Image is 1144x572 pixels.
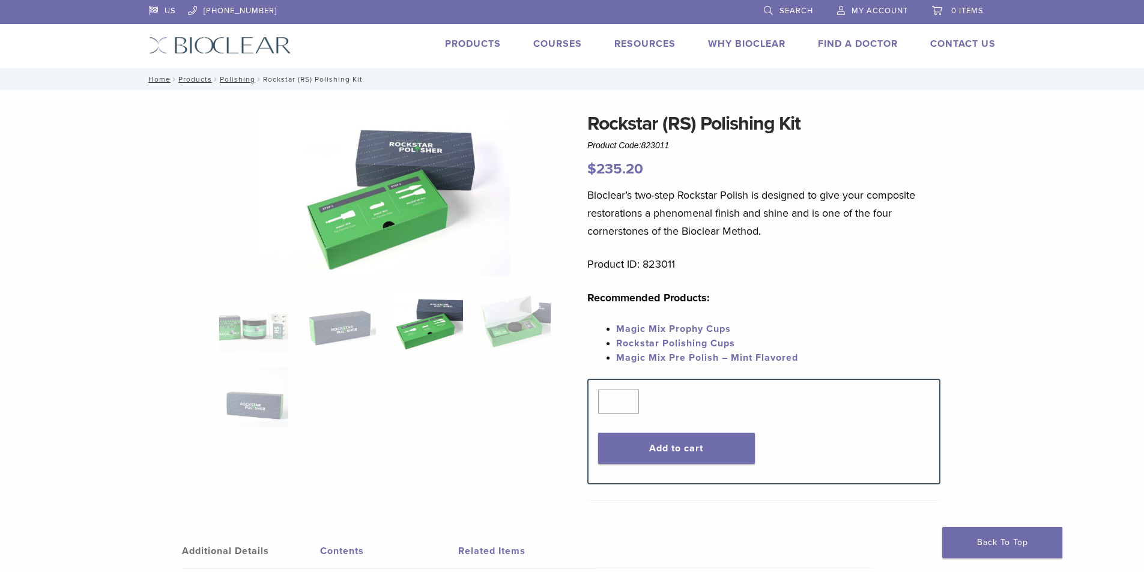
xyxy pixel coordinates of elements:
[394,292,463,352] img: Rockstar (RS) Polishing Kit - Image 3
[587,160,596,178] span: $
[951,6,984,16] span: 0 items
[818,38,898,50] a: Find A Doctor
[306,292,375,352] img: Rockstar (RS) Polishing Kit - Image 2
[320,534,458,568] a: Contents
[587,186,940,240] p: Bioclear’s two-step Rockstar Polish is designed to give your composite restorations a phenomenal ...
[178,75,212,83] a: Products
[219,292,288,352] img: DSC_6582-copy-324x324.jpg
[587,109,940,138] h1: Rockstar (RS) Polishing Kit
[641,140,670,150] span: 823011
[171,76,178,82] span: /
[587,291,710,304] strong: Recommended Products:
[930,38,996,50] a: Contact Us
[255,76,263,82] span: /
[942,527,1062,558] a: Back To Top
[140,68,1005,90] nav: Rockstar (RS) Polishing Kit
[533,38,582,50] a: Courses
[182,534,320,568] a: Additional Details
[616,352,798,364] a: Magic Mix Pre Polish – Mint Flavored
[149,37,291,54] img: Bioclear
[616,337,735,349] a: Rockstar Polishing Cups
[616,323,731,335] a: Magic Mix Prophy Cups
[445,38,501,50] a: Products
[458,534,596,568] a: Related Items
[708,38,785,50] a: Why Bioclear
[481,292,550,352] img: Rockstar (RS) Polishing Kit - Image 4
[212,76,220,82] span: /
[587,160,643,178] bdi: 235.20
[219,367,288,427] img: Rockstar (RS) Polishing Kit - Image 5
[598,433,755,464] button: Add to cart
[614,38,676,50] a: Resources
[220,75,255,83] a: Polishing
[260,109,510,276] img: Rockstar (RS) Polishing Kit - Image 3
[587,255,940,273] p: Product ID: 823011
[779,6,813,16] span: Search
[145,75,171,83] a: Home
[852,6,908,16] span: My Account
[587,140,669,150] span: Product Code:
